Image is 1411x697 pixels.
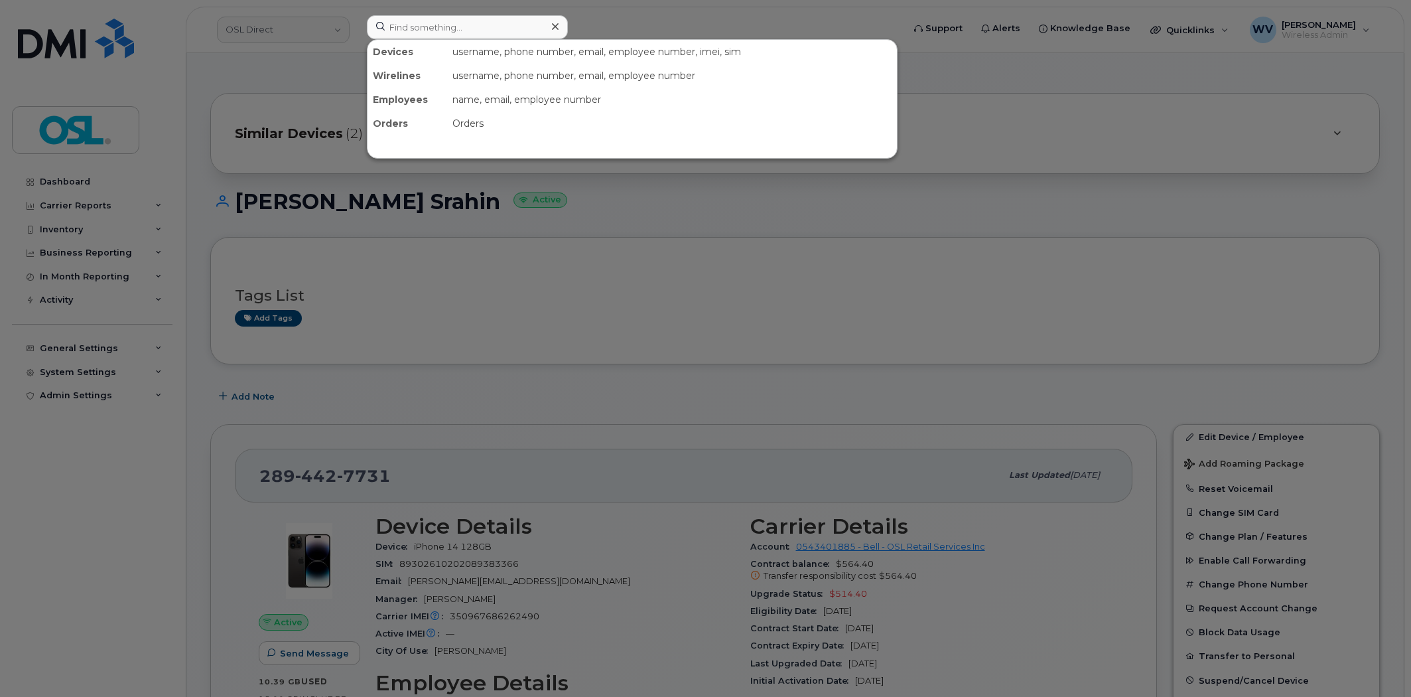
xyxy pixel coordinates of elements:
div: Devices [368,40,447,64]
div: Wirelines [368,64,447,88]
div: Orders [447,112,897,135]
div: Orders [368,112,447,135]
div: username, phone number, email, employee number [447,64,897,88]
div: Employees [368,88,447,112]
div: username, phone number, email, employee number, imei, sim [447,40,897,64]
div: name, email, employee number [447,88,897,112]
